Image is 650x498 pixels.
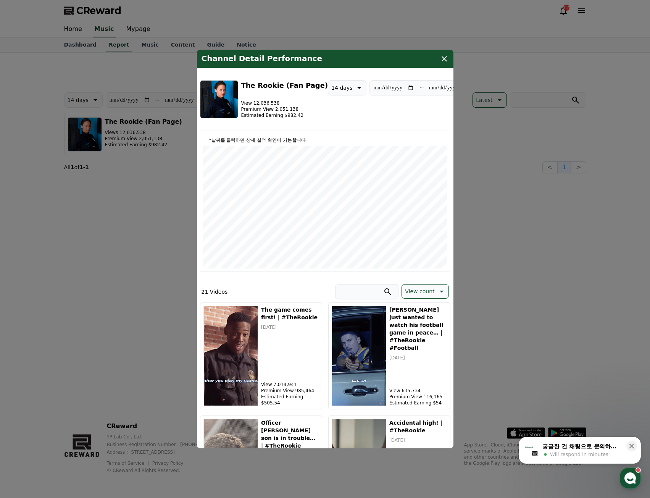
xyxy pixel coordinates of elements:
[200,302,322,409] button: The game comes first! | #TheRookie The game comes first! | #TheRookie [DATE] View 7,014,941 Premi...
[261,388,318,394] p: Premium View 985,464
[389,355,447,361] p: [DATE]
[389,437,447,443] p: [DATE]
[202,54,323,63] h4: Channel Detail Performance
[50,242,98,261] a: Messages
[261,394,318,406] p: Estimated Earning $505.54
[389,419,447,434] h5: Accidental high! | #TheRookie
[389,394,447,400] p: Premium View 116,165
[261,324,318,330] p: [DATE]
[402,284,448,299] button: View count
[332,306,387,406] img: Tim just wanted to watch his football game in peace… | #TheRookie #Football
[389,388,447,394] p: View 635,734
[19,254,33,260] span: Home
[405,286,434,297] p: View count
[63,254,86,260] span: Messages
[389,400,447,406] p: Estimated Earning $54
[203,137,447,143] p: *날짜를 클릭하면 상세 실적 확인이 가능합니다
[197,50,453,448] div: modal
[261,419,318,449] h5: Officer [PERSON_NAME] son is in trouble… | #TheRookie
[331,82,352,93] p: 14 days
[98,242,147,261] a: Settings
[202,288,228,296] p: 21 Videos
[113,254,132,260] span: Settings
[261,306,318,321] h5: The game comes first! | #TheRookie
[203,306,258,406] img: The game comes first! | #TheRookie
[389,306,447,352] h5: [PERSON_NAME] just wanted to watch his football game in peace… | #TheRookie #Football
[241,100,328,106] p: View 12,036,538
[419,83,424,92] p: ~
[241,106,328,112] p: Premium View 2,051,138
[241,80,328,91] h3: The Rookie (Fan Page)
[2,242,50,261] a: Home
[241,112,328,118] p: Estimated Earning $982.42
[328,302,450,409] button: Tim just wanted to watch his football game in peace… | #TheRookie #Football [PERSON_NAME] just wa...
[261,382,318,388] p: View 7,014,941
[328,80,366,95] button: 14 days
[200,80,238,118] img: The Rookie (Fan Page)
